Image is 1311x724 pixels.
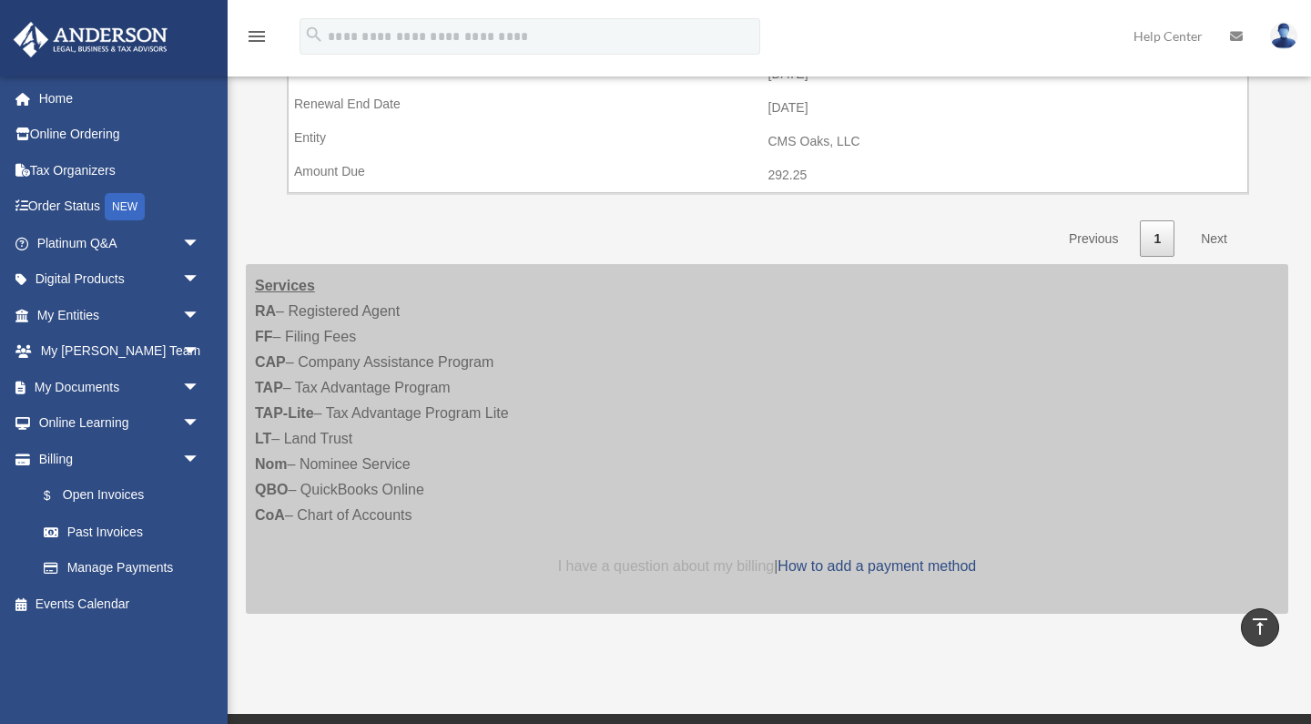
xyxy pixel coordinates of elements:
a: How to add a payment method [777,558,976,574]
span: arrow_drop_down [182,369,218,406]
a: My [PERSON_NAME] Teamarrow_drop_down [13,333,228,370]
strong: TAP [255,380,283,395]
span: arrow_drop_down [182,333,218,371]
img: User Pic [1270,23,1297,49]
strong: CoA [255,507,285,523]
span: arrow_drop_down [182,441,218,478]
a: Events Calendar [13,586,228,622]
a: vertical_align_top [1241,608,1279,647]
a: Billingarrow_drop_down [13,441,218,477]
a: $Open Invoices [25,477,209,515]
i: search [304,25,324,45]
i: vertical_align_top [1249,616,1271,637]
i: menu [246,25,268,47]
strong: Services [255,278,315,293]
a: My Documentsarrow_drop_down [13,369,228,405]
a: Next [1187,220,1241,258]
span: arrow_drop_down [182,225,218,262]
img: Anderson Advisors Platinum Portal [8,22,173,57]
div: – Registered Agent – Filing Fees – Company Assistance Program – Tax Advantage Program – Tax Advan... [246,264,1288,614]
span: $ [54,484,63,507]
strong: Nom [255,456,288,472]
span: arrow_drop_down [182,405,218,443]
a: Online Learningarrow_drop_down [13,405,228,442]
td: 292.25 [289,158,1247,193]
strong: LT [255,431,271,446]
a: 1 [1140,220,1174,258]
span: arrow_drop_down [182,297,218,334]
a: My Entitiesarrow_drop_down [13,297,228,333]
a: Online Ordering [13,117,228,153]
strong: RA [255,303,276,319]
a: Tax Organizers [13,152,228,189]
td: CMS Oaks, LLC [289,125,1247,159]
a: menu [246,32,268,47]
a: Digital Productsarrow_drop_down [13,261,228,298]
a: Order StatusNEW [13,189,228,226]
a: Platinum Q&Aarrow_drop_down [13,225,228,261]
strong: CAP [255,354,286,370]
a: Past Invoices [25,514,218,550]
a: I have a question about my billing [558,558,774,574]
strong: TAP-Lite [255,405,314,421]
a: Home [13,80,228,117]
strong: FF [255,329,273,344]
td: [DATE] [289,91,1247,126]
div: NEW [105,193,145,220]
p: | [255,554,1279,579]
span: arrow_drop_down [182,261,218,299]
a: Previous [1055,220,1132,258]
strong: QBO [255,482,288,497]
a: Manage Payments [25,550,218,586]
